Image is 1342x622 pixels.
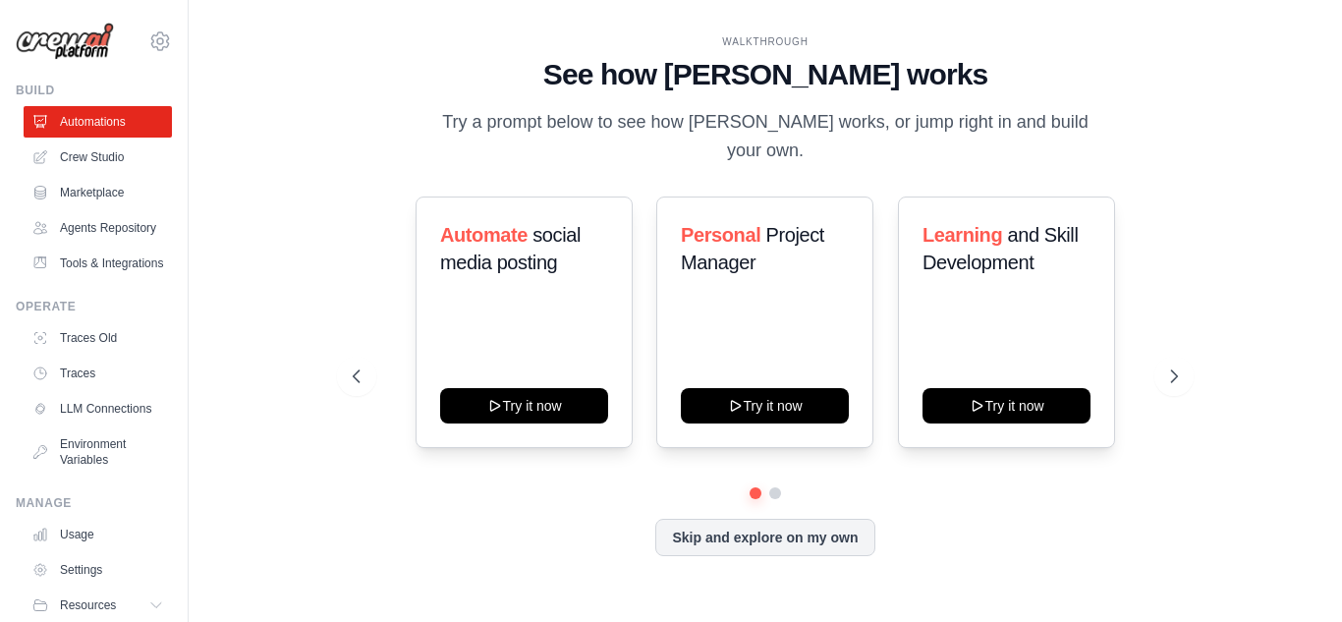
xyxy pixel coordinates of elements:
div: Build [16,83,172,98]
img: Logo [16,23,114,60]
a: Agents Repository [24,212,172,244]
a: Settings [24,554,172,586]
span: and Skill Development [923,224,1078,273]
iframe: Chat Widget [1244,528,1342,622]
a: Crew Studio [24,141,172,173]
span: Learning [923,224,1002,246]
a: Tools & Integrations [24,248,172,279]
a: LLM Connections [24,393,172,424]
span: Resources [60,597,116,613]
a: Environment Variables [24,428,172,476]
span: Personal [681,224,760,246]
button: Resources [24,590,172,621]
a: Traces Old [24,322,172,354]
a: Automations [24,106,172,138]
div: Operate [16,299,172,314]
button: Skip and explore on my own [655,519,874,556]
div: WALKTHROUGH [353,34,1178,49]
h1: See how [PERSON_NAME] works [353,57,1178,92]
span: Automate [440,224,528,246]
button: Try it now [681,388,849,424]
a: Traces [24,358,172,389]
button: Try it now [923,388,1090,424]
div: Manage [16,495,172,511]
button: Try it now [440,388,608,424]
a: Usage [24,519,172,550]
a: Marketplace [24,177,172,208]
p: Try a prompt below to see how [PERSON_NAME] works, or jump right in and build your own. [435,108,1095,166]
